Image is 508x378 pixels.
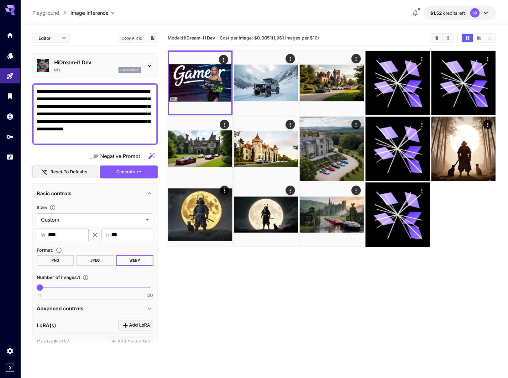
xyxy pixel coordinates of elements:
[39,292,41,298] span: 1
[462,34,473,42] button: Show images in grid view
[484,34,495,42] button: Show images in list view
[257,35,272,40] b: 0.0051
[32,9,71,17] nav: breadcrumb
[351,120,361,129] div: Actions
[417,54,427,63] div: Actions
[129,321,150,329] span: Add LoRA
[473,34,484,42] button: Show images in video view
[234,51,298,115] img: 4AAAA
[285,186,295,195] div: Actions
[150,34,155,42] button: Add to library
[53,247,65,253] button: Choose the file format for the output image.
[6,347,14,355] div: Settings
[37,205,47,210] span: Size :
[54,59,141,66] p: HiDream-i1 Dev
[37,305,83,312] p: Advanced controls
[431,33,454,43] div: Clear ImagesDownload All
[118,320,153,330] button: Click to add LoRA
[461,33,496,43] div: Show images in grid viewShow images in video viewShow images in list view
[483,120,492,129] div: Actions
[417,186,427,195] div: Actions
[483,54,492,63] div: Actions
[37,322,56,329] p: LoRA(s)
[37,255,74,266] button: PNG
[39,35,58,41] span: Editor
[220,186,229,195] div: Actions
[182,35,215,40] b: HiDream-i1 Dev
[168,117,232,181] img: xyuU1kliQ1h4wei3FxJUh964XNuoQQaREGszclQSXlKL6BMkNUgzbRabLKBT1ojXb5fMs4HMBira4YPZGsaNTkDD0QYFr7kgH...
[168,35,215,40] span: Model:
[300,51,364,115] img: uR1NwXxjumw4I7W5fAY40qlh8XNclkj2q5J1uDLoPtq5+PqQJcypkADqx01IwBG8LOCswImc6VaAavv2nkS7DJBwinkypGKkZ...
[220,35,319,40] span: Cost per image: $ (1,961 images per $10)
[32,165,97,178] button: Reset to defaults
[234,117,298,181] img: nwJvhdzm7V0whPcDTTLWeL9smgC+xtWdnFBhAAA==
[300,182,364,247] img: R+q6WIAAAAASUVORK5CYII=
[470,8,479,18] div: SK
[443,10,465,16] span: credits left
[32,9,59,17] a: Playground
[285,54,295,63] div: Actions
[37,56,153,75] div: HiDream-i1 DevDevhidreamdev
[54,67,60,72] p: Dev
[220,120,229,129] div: Actions
[100,165,158,178] button: Generate
[219,55,228,64] div: Actions
[300,117,364,181] img: 6UOfo7HrX2ljFe+l86bVUeg4OSRgAAAABJRU5ErkJggg==
[116,255,153,266] button: WEBP
[234,182,298,247] img: 5P8Xv5zk63uv5JPnV5vgjewuAZP8bSl6tDvufMrkAAAAASUVORK5CYII=
[443,34,453,42] button: Download All
[168,182,232,247] img: XAAAAAElFTkSuQmCC
[41,216,143,223] span: Custom
[37,275,80,280] span: Number of images : 1
[37,247,53,253] span: Format :
[100,152,140,160] span: Negative Prompt
[430,10,443,16] span: $1.52
[106,231,109,239] span: H
[351,186,361,195] div: Actions
[6,153,14,161] div: Usage
[37,190,71,197] p: Basic controls
[6,72,14,80] div: Playground
[118,34,146,43] button: Copy AIR ID
[6,31,14,39] div: Home
[6,52,14,60] div: Models
[41,231,45,239] span: W
[424,6,496,20] button: $1.5233SK
[431,34,442,42] button: Clear Images
[120,68,139,72] p: hidreamdev
[71,9,108,17] span: Image Inference
[417,120,427,129] div: Actions
[169,52,231,114] img: sYqYPREGTlJhFZiAAKsadVYWvAmX0ufi1Qpj4ezMhpqzAaq78lvakFbVrHUpZ4gytlCX1QkPzhDrfJ+LouUXGu7gWumHkocat...
[351,54,361,63] div: Actions
[285,120,295,129] div: Actions
[47,204,58,211] button: Adjust the dimensions of the generated image by specifying its width and height in pixels, or sel...
[116,168,135,176] span: Generate
[6,133,14,141] div: API Keys
[6,364,14,372] button: Expand sidebar
[6,92,14,100] div: Library
[37,301,153,316] div: Advanced controls
[76,255,114,266] button: JPEG
[147,292,153,298] span: 20
[37,186,153,201] div: Basic controls
[6,113,14,120] div: Wallet
[80,274,91,281] button: Specify how many images to generate in a single request. Each image generation will be charged se...
[217,34,218,42] p: ·
[430,10,465,16] div: $1.5233
[431,117,495,181] img: 2Q==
